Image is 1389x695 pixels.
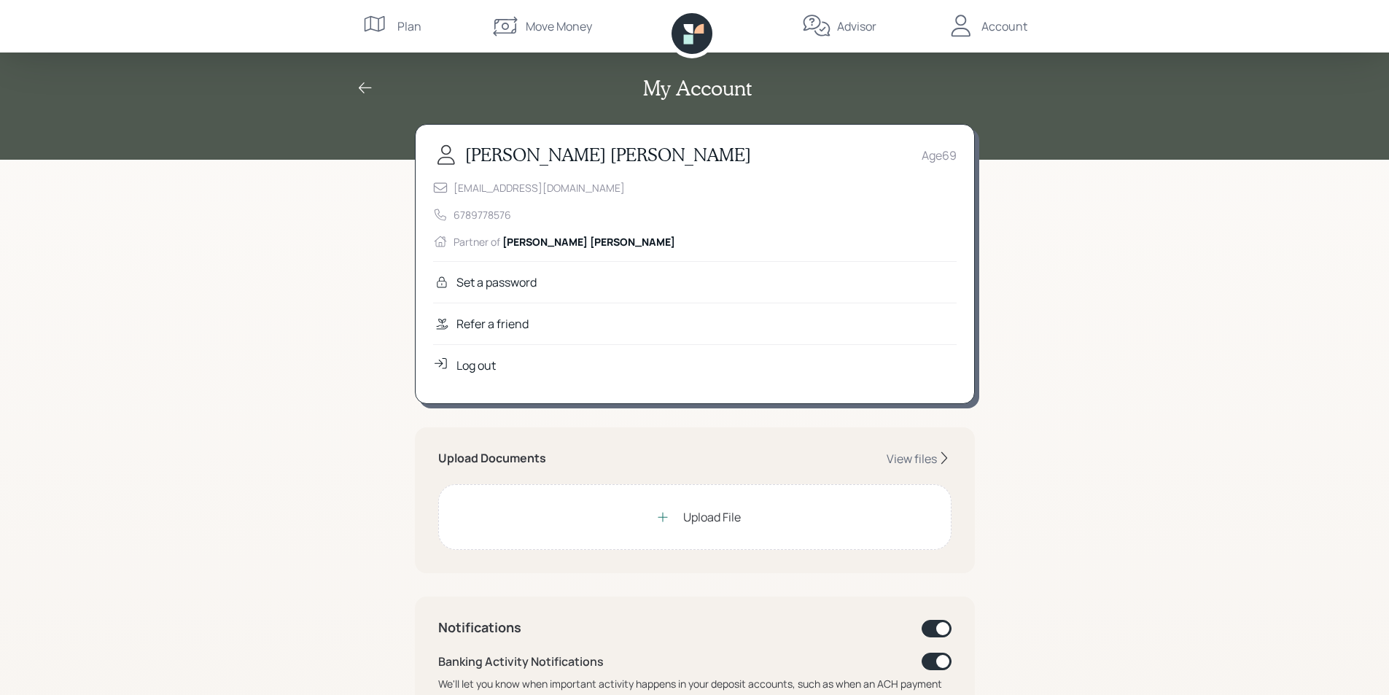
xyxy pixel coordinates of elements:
[438,451,546,465] h5: Upload Documents
[502,235,675,249] span: [PERSON_NAME] [PERSON_NAME]
[465,144,751,166] h3: [PERSON_NAME] [PERSON_NAME]
[643,76,752,101] h2: My Account
[454,180,625,195] div: [EMAIL_ADDRESS][DOMAIN_NAME]
[981,18,1027,35] div: Account
[683,508,741,526] div: Upload File
[922,147,957,164] div: Age 69
[456,273,537,291] div: Set a password
[438,620,521,636] h4: Notifications
[456,315,529,333] div: Refer a friend
[438,653,604,670] div: Banking Activity Notifications
[454,207,511,222] div: 6789778576
[456,357,496,374] div: Log out
[837,18,876,35] div: Advisor
[454,234,675,249] div: Partner of
[887,451,937,467] div: View files
[526,18,592,35] div: Move Money
[397,18,421,35] div: Plan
